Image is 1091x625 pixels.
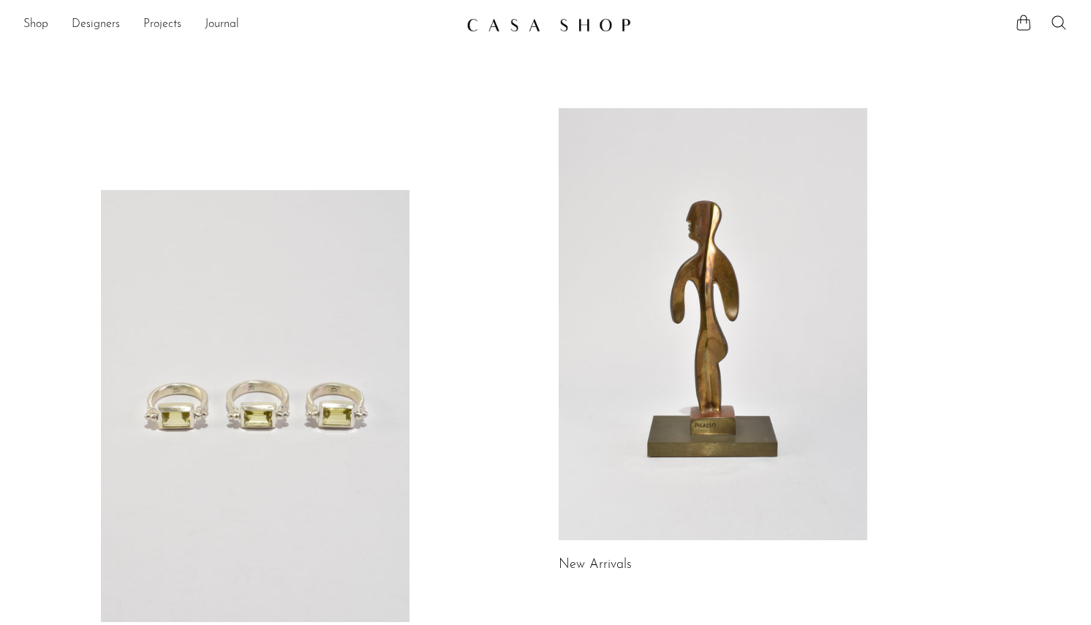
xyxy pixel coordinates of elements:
[23,12,455,37] ul: NEW HEADER MENU
[23,15,48,34] a: Shop
[143,15,181,34] a: Projects
[559,558,632,572] a: New Arrivals
[205,15,239,34] a: Journal
[23,12,455,37] nav: Desktop navigation
[72,15,120,34] a: Designers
